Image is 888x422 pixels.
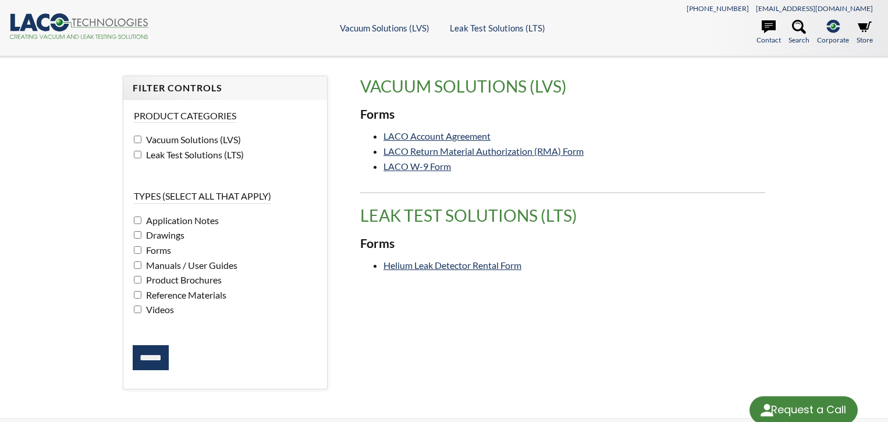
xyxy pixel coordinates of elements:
[143,274,222,285] span: Product Brochures
[134,291,141,299] input: Reference Materials
[817,34,849,45] span: Corporate
[687,4,749,13] a: [PHONE_NUMBER]
[383,130,491,141] a: LACO Account Agreement
[143,304,174,315] span: Videos
[857,20,873,45] a: Store
[758,401,776,420] img: round button
[143,229,184,240] span: Drawings
[788,20,809,45] a: Search
[340,23,429,33] a: Vacuum Solutions (LVS)
[134,136,141,143] input: Vacuum Solutions (LVS)
[134,246,141,254] input: Forms
[360,205,577,225] span: translation missing: en.product_groups.Leak Test Solutions (LTS)
[134,306,141,313] input: Videos
[450,23,545,33] a: Leak Test Solutions (LTS)
[143,149,244,160] span: Leak Test Solutions (LTS)
[756,20,781,45] a: Contact
[134,276,141,283] input: Product Brochures
[133,82,318,94] h4: Filter Controls
[360,76,567,96] span: translation missing: en.product_groups.Vacuum Solutions (LVS)
[134,151,141,158] input: Leak Test Solutions (LTS)
[360,236,765,252] h3: Forms
[134,109,236,123] legend: Product Categories
[383,146,584,157] a: LACO Return Material Authorization (RMA) Form
[756,4,873,13] a: [EMAIL_ADDRESS][DOMAIN_NAME]
[143,244,171,256] span: Forms
[134,217,141,224] input: Application Notes
[383,161,451,172] a: LACO W-9 Form
[134,261,141,269] input: Manuals / User Guides
[134,231,141,239] input: Drawings
[143,289,226,300] span: Reference Materials
[143,134,241,145] span: Vacuum Solutions (LVS)
[143,260,237,271] span: Manuals / User Guides
[360,107,765,123] h3: Forms
[134,190,271,203] legend: Types (select all that apply)
[383,260,521,271] a: Helium Leak Detector Rental Form
[143,215,219,226] span: Application Notes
